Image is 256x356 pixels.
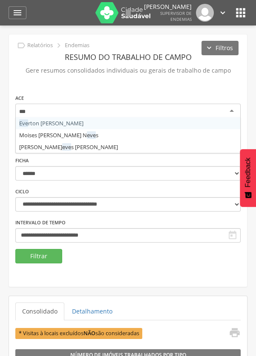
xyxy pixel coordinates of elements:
[54,41,63,50] i: 
[16,141,240,153] div: [PERSON_NAME] s [PERSON_NAME]
[83,330,95,337] b: NÃO
[65,302,119,320] a: Detalhamento
[160,10,192,22] span: Supervisor de Endemias
[15,249,62,263] button: Filtrar
[218,8,227,17] i: 
[15,95,24,102] label: ACE
[15,302,64,320] a: Consolidado
[15,65,241,76] p: Gere resumos consolidados individuais ou gerais de trabalho de campo
[244,158,252,187] span: Feedback
[15,328,142,339] span: * Visitas à locais excluídos são consideradas
[15,157,29,164] label: Ficha
[27,42,53,49] p: Relatórios
[15,219,66,226] label: Intervalo de Tempo
[228,327,240,339] i: 
[65,42,89,49] p: Endemias
[240,149,256,207] button: Feedback - Mostrar pesquisa
[144,4,192,10] p: [PERSON_NAME]
[9,6,26,19] a: 
[16,129,240,141] div: Moises [PERSON_NAME] N s
[123,8,133,18] i: 
[234,6,247,20] i: 
[12,8,23,18] i: 
[201,41,239,55] button: Filtros
[19,119,28,127] span: Eve
[17,41,26,50] i: 
[227,230,238,240] i: 
[223,327,240,341] a: 
[15,188,29,195] label: Ciclo
[16,117,240,129] div: rton [PERSON_NAME]
[62,143,71,151] span: eve
[123,4,133,22] a: 
[87,131,96,139] span: eve
[218,4,227,22] a: 
[15,49,241,65] header: Resumo do Trabalho de Campo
